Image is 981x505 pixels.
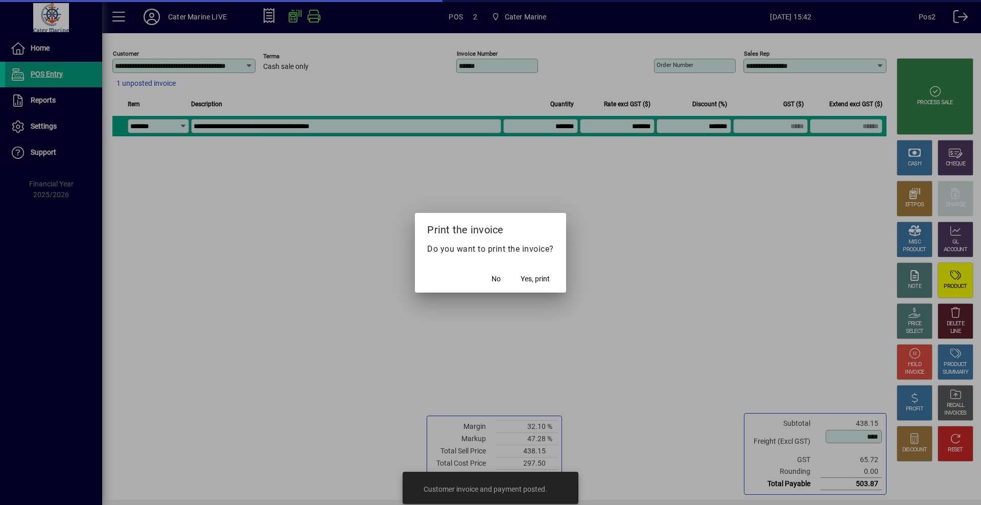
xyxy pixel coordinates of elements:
[521,274,550,284] span: Yes, print
[492,274,501,284] span: No
[517,270,554,288] button: Yes, print
[415,213,566,243] h2: Print the invoice
[427,243,554,255] p: Do you want to print the invoice?
[480,270,512,288] button: No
